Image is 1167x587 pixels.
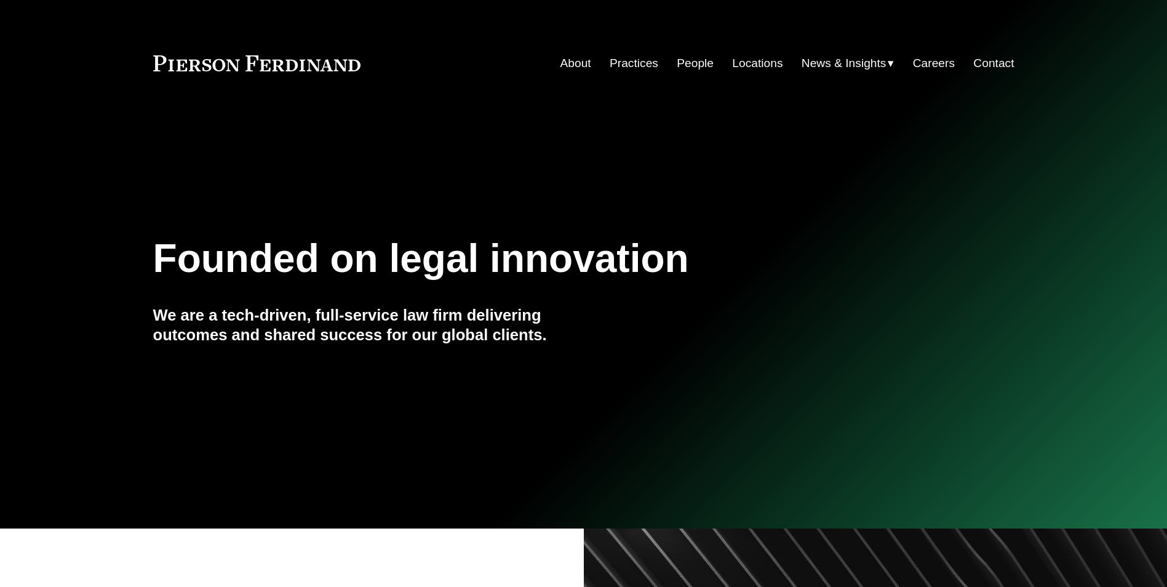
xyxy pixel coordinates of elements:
a: Careers [913,52,955,75]
a: People [677,52,714,75]
span: News & Insights [802,53,886,74]
h1: Founded on legal innovation [153,236,871,281]
a: About [560,52,591,75]
a: folder dropdown [802,52,894,75]
h4: We are a tech-driven, full-service law firm delivering outcomes and shared success for our global... [153,305,584,345]
a: Contact [973,52,1014,75]
a: Locations [732,52,783,75]
a: Practices [610,52,658,75]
